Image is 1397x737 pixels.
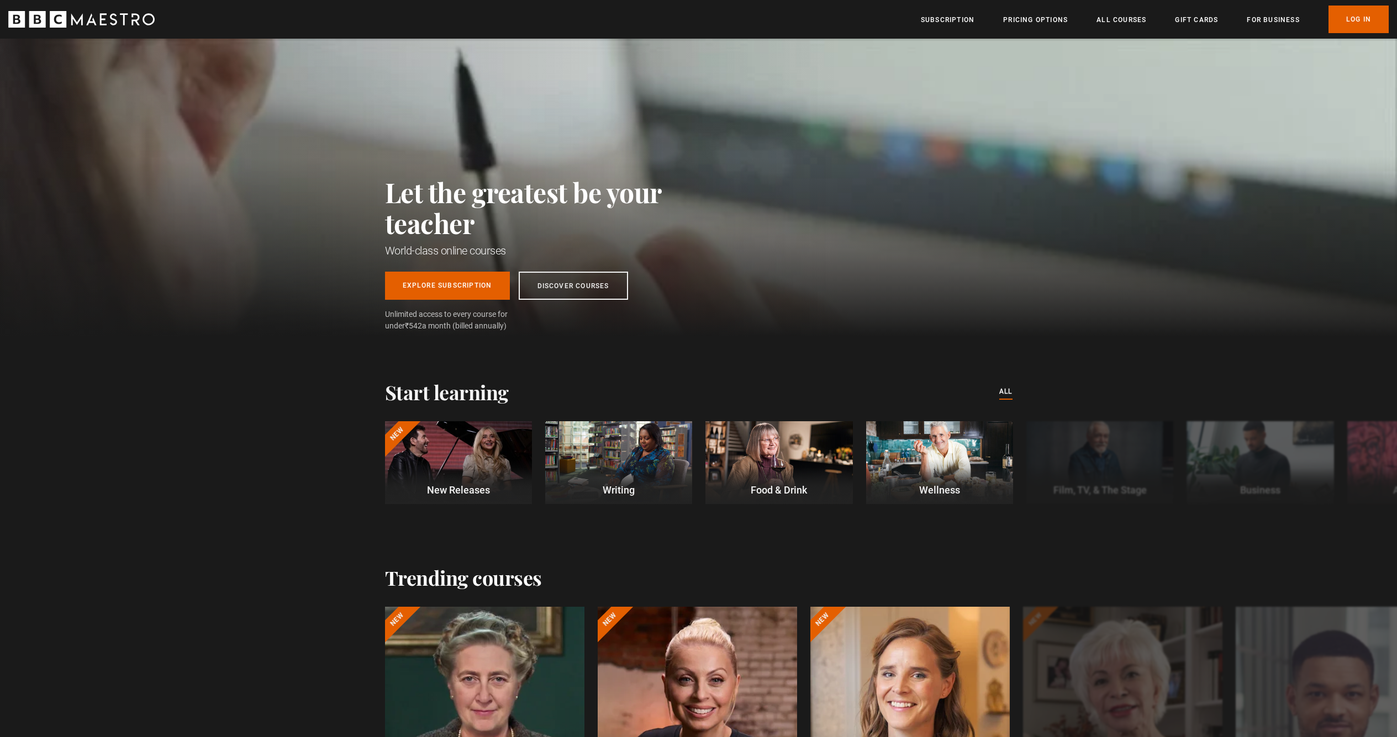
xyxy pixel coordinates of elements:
nav: Primary [921,6,1389,33]
a: All Courses [1096,14,1146,25]
h1: World-class online courses [385,243,711,258]
span: Unlimited access to every course for under a month (billed annually) [385,309,534,332]
p: New Releases [384,483,531,497]
a: Film, TV, & The Stage [1026,421,1173,504]
a: Discover Courses [519,272,628,300]
h2: Trending courses [385,566,542,589]
p: Writing [545,483,692,497]
p: Wellness [866,483,1013,497]
a: For business [1247,14,1299,25]
a: New New Releases [385,421,532,504]
a: Pricing Options [1003,14,1068,25]
a: Food & Drink [705,421,852,504]
a: All [999,386,1013,398]
p: Business [1187,483,1333,497]
p: Food & Drink [705,483,852,497]
h2: Start learning [385,380,509,404]
h2: Let the greatest be your teacher [385,177,711,238]
a: Log In [1329,6,1389,33]
svg: BBC Maestro [8,11,155,28]
a: Wellness [866,421,1013,504]
a: Business [1187,421,1333,504]
p: Film, TV, & The Stage [1026,483,1173,497]
a: Gift Cards [1175,14,1218,25]
a: Writing [545,421,692,504]
a: Explore Subscription [385,272,510,300]
a: Subscription [921,14,974,25]
span: ₹542 [405,321,422,330]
